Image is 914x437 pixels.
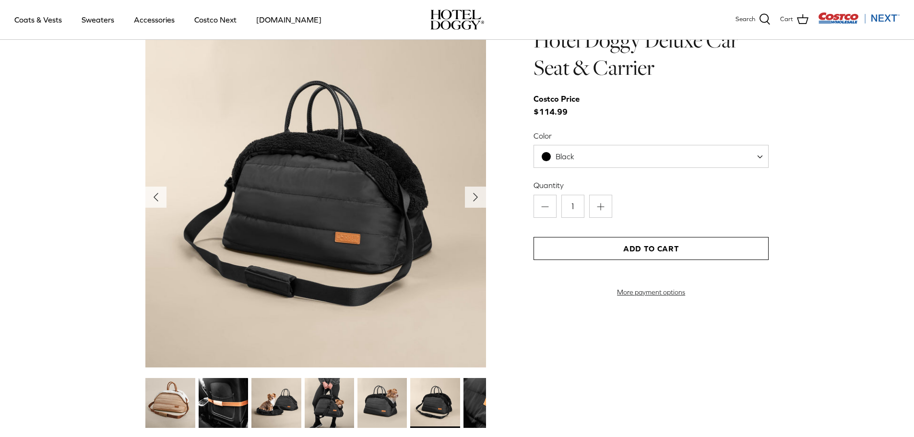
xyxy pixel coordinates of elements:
[780,14,793,24] span: Cart
[780,13,808,26] a: Cart
[736,14,755,24] span: Search
[430,10,484,30] img: hoteldoggycom
[465,187,486,208] button: Next
[125,3,183,36] a: Accessories
[186,3,245,36] a: Costco Next
[818,18,900,25] a: Visit Costco Next
[248,3,330,36] a: [DOMAIN_NAME]
[6,3,71,36] a: Coats & Vests
[556,152,574,161] span: Black
[534,130,769,141] label: Color
[534,237,769,260] button: Add to Cart
[818,12,900,24] img: Costco Next
[534,152,594,162] span: Black
[534,288,769,296] a: More payment options
[534,93,589,118] span: $114.99
[561,195,584,218] input: Quantity
[534,93,580,106] div: Costco Price
[73,3,123,36] a: Sweaters
[534,27,769,81] h1: Hotel Doggy Deluxe Car Seat & Carrier
[534,145,769,168] span: Black
[534,180,769,190] label: Quantity
[145,187,166,208] button: Previous
[736,13,771,26] a: Search
[430,10,484,30] a: hoteldoggy.com hoteldoggycom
